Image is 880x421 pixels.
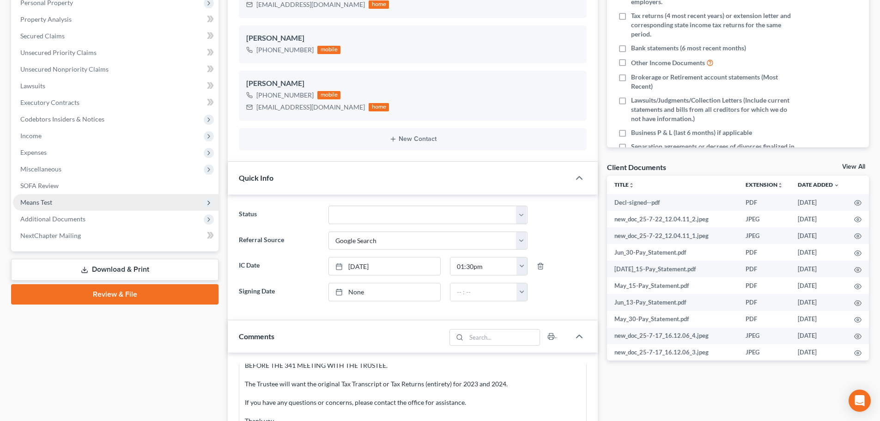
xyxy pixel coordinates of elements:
[738,194,790,211] td: PDF
[842,164,865,170] a: View All
[369,103,389,111] div: home
[738,227,790,244] td: JPEG
[20,82,45,90] span: Lawsuits
[631,11,795,39] span: Tax returns (4 most recent years) or extension letter and corresponding state income tax returns ...
[369,0,389,9] div: home
[20,98,79,106] span: Executory Contracts
[20,165,61,173] span: Miscellaneous
[607,294,738,311] td: Jun_13-Pay_Statement.pdf
[738,344,790,361] td: JPEG
[234,283,323,301] label: Signing Date
[790,344,847,361] td: [DATE]
[607,261,738,277] td: [DATE]_15-Pay_Statement.pdf
[631,43,746,53] span: Bank statements (6 most recent months)
[790,294,847,311] td: [DATE]
[631,96,795,123] span: Lawsuits/Judgments/Collection Letters (Include current statements and bills from all creditors fo...
[13,94,218,111] a: Executory Contracts
[329,257,440,275] a: [DATE]
[607,328,738,344] td: new_doc_25-7-17_16.12.06_4.jpeg
[20,232,81,239] span: NextChapter Mailing
[13,61,218,78] a: Unsecured Nonpriority Claims
[629,183,634,188] i: unfold_more
[607,311,738,328] td: May_30-Pay_Statement.pdf
[13,28,218,44] a: Secured Claims
[790,311,847,328] td: [DATE]
[256,91,314,100] div: [PHONE_NUMBER]
[20,182,59,189] span: SOFA Review
[614,181,634,188] a: Titleunfold_more
[631,58,705,67] span: Other Income Documents
[256,45,314,55] div: [PHONE_NUMBER]
[607,244,738,261] td: Jun_30-Pay_Statement.pdf
[239,173,273,182] span: Quick Info
[746,181,783,188] a: Extensionunfold_more
[234,232,323,250] label: Referral Source
[790,211,847,227] td: [DATE]
[738,211,790,227] td: JPEG
[738,277,790,294] td: PDF
[790,328,847,344] td: [DATE]
[234,257,323,275] label: IC Date
[13,44,218,61] a: Unsecured Priority Claims
[607,227,738,244] td: new_doc_25-7-22_12.04.11_1.jpeg
[20,198,52,206] span: Means Test
[798,181,839,188] a: Date Added expand_more
[450,257,517,275] input: -- : --
[13,177,218,194] a: SOFA Review
[246,33,579,44] div: [PERSON_NAME]
[317,91,340,99] div: mobile
[738,244,790,261] td: PDF
[738,328,790,344] td: JPEG
[607,277,738,294] td: May_15-Pay_Statement.pdf
[13,227,218,244] a: NextChapter Mailing
[20,215,85,223] span: Additional Documents
[738,261,790,277] td: PDF
[317,46,340,54] div: mobile
[849,390,871,412] div: Open Intercom Messenger
[20,115,104,123] span: Codebtors Insiders & Notices
[246,78,579,89] div: [PERSON_NAME]
[450,283,517,301] input: -- : --
[790,261,847,277] td: [DATE]
[790,194,847,211] td: [DATE]
[607,211,738,227] td: new_doc_25-7-22_12.04.11_2.jpeg
[11,259,218,281] a: Download & Print
[790,227,847,244] td: [DATE]
[20,32,65,40] span: Secured Claims
[13,78,218,94] a: Lawsuits
[777,183,783,188] i: unfold_more
[467,329,540,345] input: Search...
[631,73,795,91] span: Brokerage or Retirement account statements (Most Recent)
[20,49,97,56] span: Unsecured Priority Claims
[790,277,847,294] td: [DATE]
[20,148,47,156] span: Expenses
[631,128,752,137] span: Business P & L (last 6 months) if applicable
[20,132,42,140] span: Income
[329,283,440,301] a: None
[790,244,847,261] td: [DATE]
[20,15,72,23] span: Property Analysis
[20,65,109,73] span: Unsecured Nonpriority Claims
[631,142,795,160] span: Separation agreements or decrees of divorces finalized in the past 2 years
[256,103,365,112] div: [EMAIL_ADDRESS][DOMAIN_NAME]
[834,183,839,188] i: expand_more
[607,344,738,361] td: new_doc_25-7-17_16.12.06_3.jpeg
[738,294,790,311] td: PDF
[13,11,218,28] a: Property Analysis
[11,284,218,305] a: Review & File
[607,162,666,172] div: Client Documents
[607,194,738,211] td: Decl-signed--pdf
[234,206,323,224] label: Status
[246,135,579,143] button: New Contact
[738,311,790,328] td: PDF
[239,332,274,341] span: Comments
